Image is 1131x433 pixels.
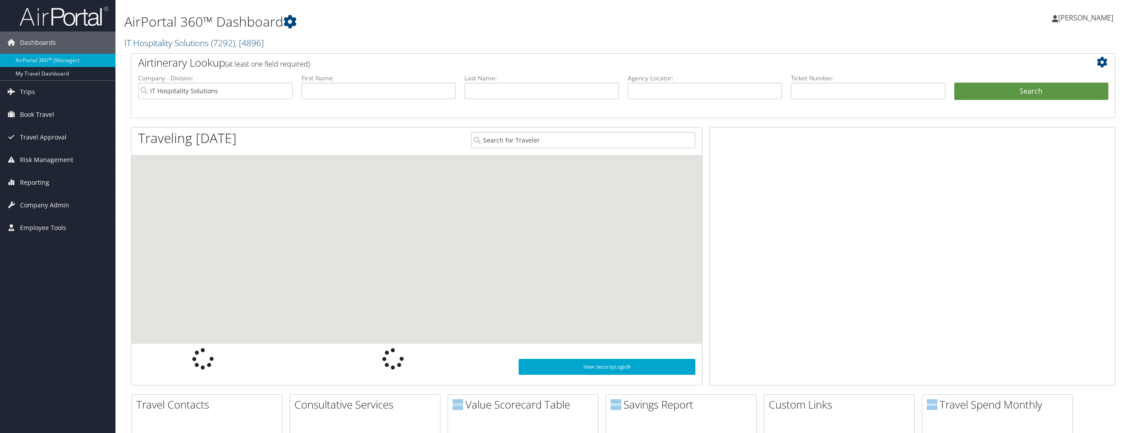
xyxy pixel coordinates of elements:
[464,74,619,83] label: Last Name:
[136,397,282,412] h2: Travel Contacts
[20,149,73,171] span: Risk Management
[954,83,1109,100] button: Search
[124,12,790,31] h1: AirPortal 360™ Dashboard
[519,359,695,375] a: View SecurityLogic®
[1058,13,1113,23] span: [PERSON_NAME]
[927,397,1072,412] h2: Travel Spend Monthly
[124,37,264,49] a: IT Hospitality Solutions
[628,74,782,83] label: Agency Locator:
[20,217,66,239] span: Employee Tools
[611,399,621,410] img: domo-logo.png
[294,397,440,412] h2: Consultative Services
[927,399,937,410] img: domo-logo.png
[138,74,293,83] label: Company - Division:
[452,397,598,412] h2: Value Scorecard Table
[791,74,945,83] label: Ticket Number:
[471,132,695,148] input: Search for Traveler
[20,126,67,148] span: Travel Approval
[20,32,56,54] span: Dashboards
[138,129,237,147] h1: Traveling [DATE]
[20,171,49,194] span: Reporting
[20,81,35,103] span: Trips
[225,59,310,69] span: (at least one field required)
[211,37,235,49] span: ( 7292 )
[20,103,54,126] span: Book Travel
[1052,4,1122,31] a: [PERSON_NAME]
[235,37,264,49] span: , [ 4896 ]
[138,55,1026,70] h2: Airtinerary Lookup
[611,397,756,412] h2: Savings Report
[20,194,69,216] span: Company Admin
[769,397,914,412] h2: Custom Links
[20,6,108,27] img: airportal-logo.png
[302,74,456,83] label: First Name:
[452,399,463,410] img: domo-logo.png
